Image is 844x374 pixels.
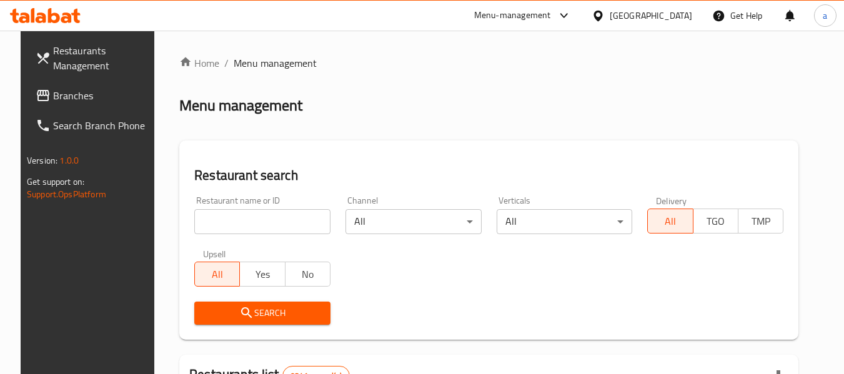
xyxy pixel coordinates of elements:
[203,249,226,258] label: Upsell
[743,212,778,230] span: TMP
[194,262,240,287] button: All
[698,212,733,230] span: TGO
[497,209,633,234] div: All
[26,111,162,140] a: Search Branch Phone
[26,81,162,111] a: Branches
[234,56,317,71] span: Menu management
[693,209,738,234] button: TGO
[345,209,482,234] div: All
[179,96,302,116] h2: Menu management
[200,265,235,283] span: All
[823,9,827,22] span: a
[656,196,687,205] label: Delivery
[647,209,693,234] button: All
[53,118,152,133] span: Search Branch Phone
[27,174,84,190] span: Get support on:
[610,9,692,22] div: [GEOGRAPHIC_DATA]
[179,56,798,71] nav: breadcrumb
[204,305,320,321] span: Search
[653,212,688,230] span: All
[194,302,330,325] button: Search
[27,186,106,202] a: Support.OpsPlatform
[194,166,783,185] h2: Restaurant search
[179,56,219,71] a: Home
[27,152,57,169] span: Version:
[59,152,79,169] span: 1.0.0
[224,56,229,71] li: /
[738,209,783,234] button: TMP
[245,265,280,283] span: Yes
[474,8,551,23] div: Menu-management
[285,262,330,287] button: No
[53,88,152,103] span: Branches
[239,262,285,287] button: Yes
[26,36,162,81] a: Restaurants Management
[53,43,152,73] span: Restaurants Management
[290,265,325,283] span: No
[194,209,330,234] input: Search for restaurant name or ID..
